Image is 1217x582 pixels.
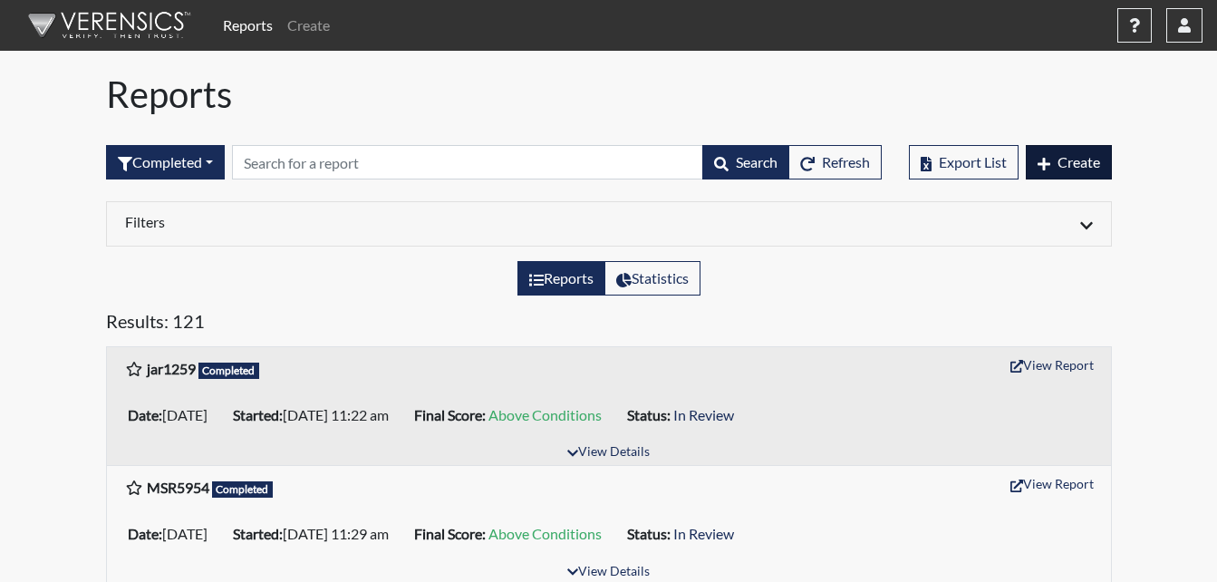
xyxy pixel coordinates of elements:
b: Started: [233,525,283,542]
a: Reports [216,7,280,44]
b: Final Score: [414,406,486,423]
li: [DATE] [121,519,226,548]
li: [DATE] 11:22 am [226,401,407,430]
label: View the list of reports [517,261,605,296]
b: Date: [128,525,162,542]
b: Started: [233,406,283,423]
b: Final Score: [414,525,486,542]
button: Export List [909,145,1019,179]
span: Above Conditions [488,406,602,423]
h6: Filters [125,213,595,230]
button: Create [1026,145,1112,179]
span: Search [736,153,778,170]
b: Status: [627,525,671,542]
span: Completed [198,363,260,379]
button: Completed [106,145,225,179]
div: Filter by interview status [106,145,225,179]
span: In Review [673,406,734,423]
span: Completed [212,481,274,498]
h1: Reports [106,73,1112,116]
input: Search by Registration ID, Interview Number, or Investigation Name. [232,145,703,179]
button: View Report [1002,470,1102,498]
div: Click to expand/collapse filters [111,213,1106,235]
li: [DATE] [121,401,226,430]
span: In Review [673,525,734,542]
span: Refresh [822,153,870,170]
button: Search [702,145,789,179]
span: Export List [939,153,1007,170]
h5: Results: 121 [106,310,1112,339]
span: Above Conditions [488,525,602,542]
button: View Details [559,441,658,465]
button: Refresh [788,145,882,179]
b: jar1259 [147,360,196,377]
b: Status: [627,406,671,423]
b: Date: [128,406,162,423]
button: View Report [1002,351,1102,379]
a: Create [280,7,337,44]
label: View statistics about completed interviews [604,261,700,296]
b: MSR5954 [147,479,209,496]
li: [DATE] 11:29 am [226,519,407,548]
span: Create [1058,153,1100,170]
